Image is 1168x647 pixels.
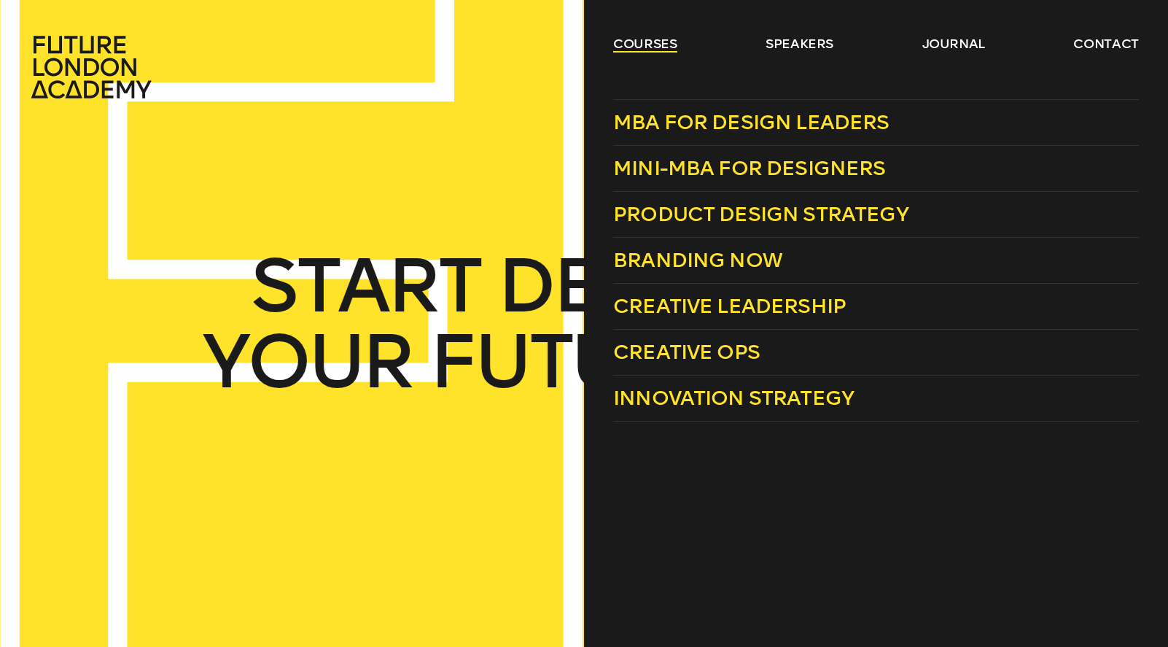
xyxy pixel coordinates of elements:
a: courses [613,35,677,53]
span: Creative Leadership [613,294,846,318]
a: Mini-MBA for Designers [613,146,1139,192]
span: Product Design Strategy [613,202,908,226]
span: Mini-MBA for Designers [613,156,886,180]
a: Creative Leadership [613,284,1139,330]
a: Creative Ops [613,330,1139,376]
a: contact [1073,35,1139,53]
a: Product Design Strategy [613,192,1139,238]
a: journal [922,35,986,53]
a: Innovation Strategy [613,376,1139,422]
span: MBA for Design Leaders [613,110,889,134]
a: speakers [766,35,833,53]
span: Innovation Strategy [613,386,854,410]
span: Branding Now [613,248,782,272]
a: MBA for Design Leaders [613,99,1139,146]
a: Branding Now [613,238,1139,284]
span: Creative Ops [613,340,760,364]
